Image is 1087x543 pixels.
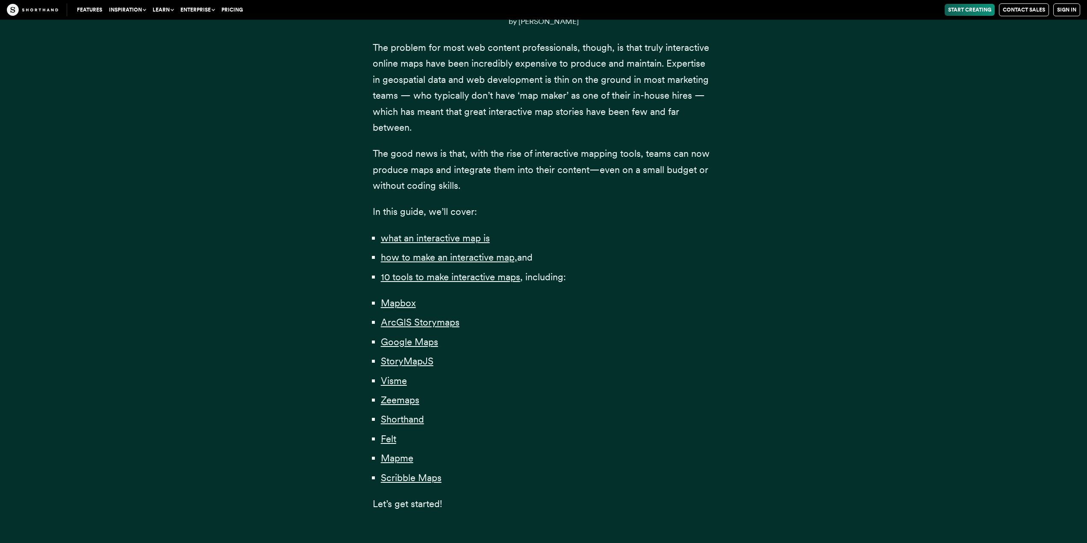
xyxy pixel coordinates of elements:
[945,4,995,16] a: Start Creating
[218,4,246,16] a: Pricing
[381,394,419,405] a: Zeemaps
[373,42,709,133] span: The problem for most web content professionals, though, is that truly interactive online maps hav...
[999,3,1049,16] a: Contact Sales
[381,472,442,483] a: Scribble Maps
[381,232,490,244] a: what an interactive map is
[520,271,566,282] span: , including:
[149,4,177,16] button: Learn
[373,206,477,217] span: In this guide, we’ll cover:
[381,414,424,425] a: Shorthand
[373,498,442,509] span: Let’s get started!
[177,4,218,16] button: Enterprise
[373,13,715,29] p: by [PERSON_NAME]
[381,355,433,367] a: StoryMapJS
[1053,3,1080,16] a: Sign in
[381,297,416,308] a: Mapbox
[381,271,520,282] a: 10 tools to make interactive maps
[74,4,106,16] a: Features
[373,148,710,191] span: The good news is that, with the rise of interactive mapping tools, teams can now produce maps and...
[381,375,407,386] a: Visme
[381,252,517,263] a: how to make an interactive map,
[7,4,58,16] img: The Craft
[517,252,533,263] span: and
[106,4,149,16] button: Inspiration
[381,452,413,464] a: Mapme
[381,433,396,444] a: Felt
[381,317,460,328] a: ArcGIS Storymaps
[381,336,438,347] a: Google Maps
